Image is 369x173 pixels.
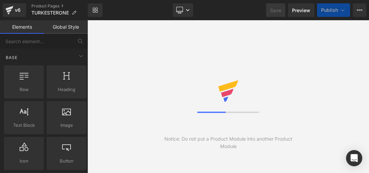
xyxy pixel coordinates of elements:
[44,20,88,34] a: Global Style
[6,86,42,93] span: Row
[14,6,22,15] div: v6
[49,86,84,93] span: Heading
[288,3,314,17] a: Preview
[49,122,84,129] span: Image
[6,122,42,129] span: Text Block
[353,3,366,17] button: More
[158,135,299,150] div: Notice: Do not put a Product Module into another Product Module
[88,3,103,17] a: New Library
[31,3,88,9] a: Product Pages
[3,3,26,17] a: v6
[49,157,84,165] span: Button
[5,54,18,61] span: Base
[321,7,338,13] span: Publish
[270,7,281,14] span: Save
[31,10,69,16] span: TURKESTERONE
[292,7,310,14] span: Preview
[346,150,362,166] div: Open Intercom Messenger
[6,157,42,165] span: Icon
[317,3,350,17] button: Publish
